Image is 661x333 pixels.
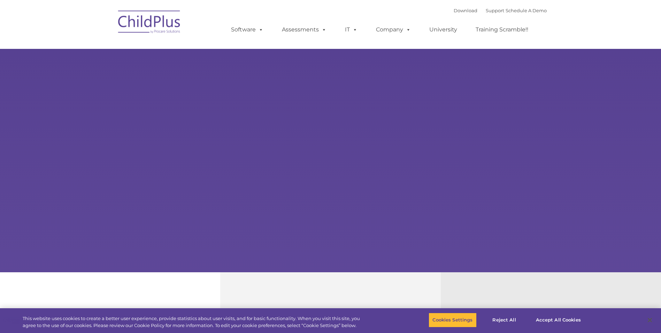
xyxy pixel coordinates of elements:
a: University [422,23,464,37]
a: Training Scramble!! [469,23,535,37]
font: | [454,8,547,13]
a: Assessments [275,23,333,37]
button: Cookies Settings [429,313,476,327]
a: Download [454,8,477,13]
a: Support [486,8,504,13]
a: Schedule A Demo [506,8,547,13]
img: ChildPlus by Procare Solutions [115,6,184,40]
a: IT [338,23,364,37]
div: This website uses cookies to create a better user experience, provide statistics about user visit... [23,315,363,329]
button: Reject All [483,313,526,327]
a: Software [224,23,270,37]
a: Company [369,23,418,37]
button: Close [642,312,658,328]
button: Accept All Cookies [532,313,585,327]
